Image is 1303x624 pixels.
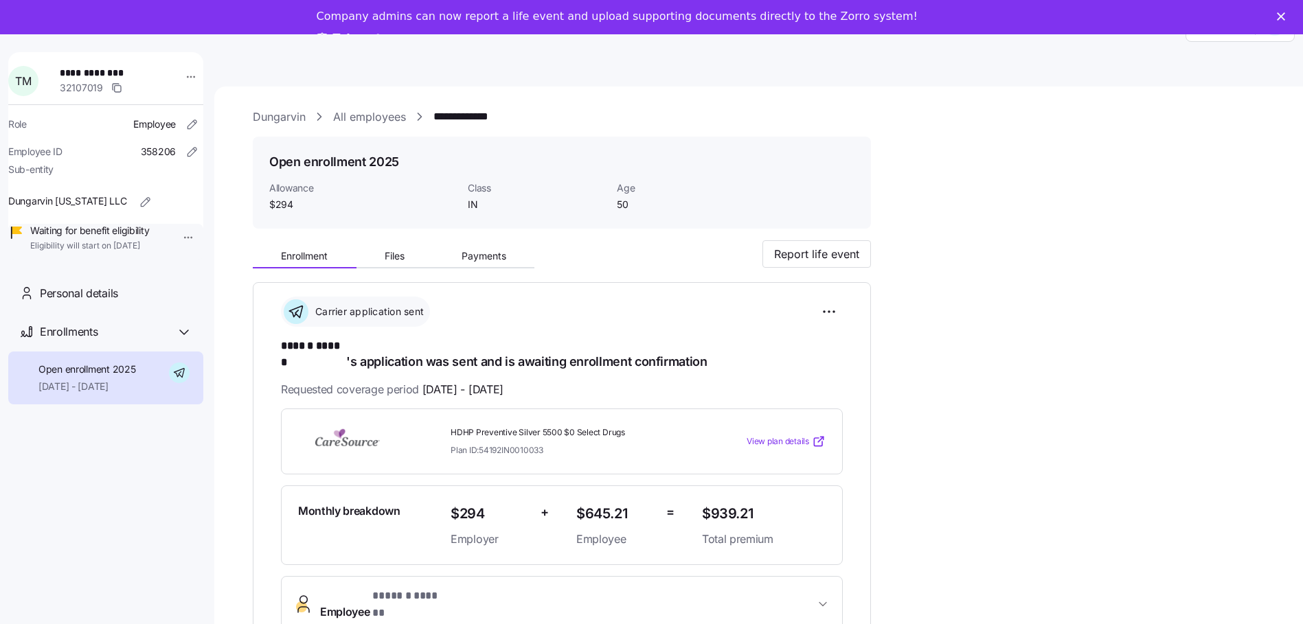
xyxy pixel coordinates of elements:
[451,531,530,548] span: Employer
[317,10,918,23] div: Company admins can now report a life event and upload supporting documents directly to the Zorro ...
[462,251,506,261] span: Payments
[422,381,503,398] span: [DATE] - [DATE]
[40,323,98,340] span: Enrollments
[60,81,103,95] span: 32107019
[747,435,809,448] span: View plan details
[8,145,63,159] span: Employee ID
[317,32,403,47] a: Take a tour
[298,502,400,520] span: Monthly breakdown
[666,502,675,522] span: =
[8,194,126,208] span: Dungarvin [US_STATE] LLC
[617,181,755,195] span: Age
[468,198,606,211] span: IN
[30,240,149,252] span: Eligibility will start on [DATE]
[269,181,457,195] span: Allowance
[281,381,503,398] span: Requested coverage period
[141,145,176,159] span: 358206
[747,435,826,448] a: View plan details
[40,285,118,302] span: Personal details
[333,108,406,126] a: All employees
[451,502,530,525] span: $294
[30,224,149,238] span: Waiting for benefit eligibility
[762,240,871,268] button: Report life event
[38,380,135,393] span: [DATE] - [DATE]
[15,76,31,86] span: T M
[576,531,655,548] span: Employee
[8,163,54,176] span: Sub-entity
[541,502,549,522] span: +
[253,108,306,126] a: Dungarvin
[702,502,826,525] span: $939.21
[269,198,457,211] span: $294
[281,338,843,370] h1: 's application was sent and is awaiting enrollment confirmation
[1277,12,1291,21] div: Close
[311,305,424,319] span: Carrier application sent
[451,427,691,439] span: HDHP Preventive Silver 5500 $0 Select Drugs
[774,246,859,262] span: Report life event
[576,502,655,525] span: $645.21
[468,181,606,195] span: Class
[269,153,399,170] h1: Open enrollment 2025
[320,588,444,621] span: Employee
[385,251,405,261] span: Files
[281,251,328,261] span: Enrollment
[8,117,27,131] span: Role
[617,198,755,211] span: 50
[298,426,397,457] img: CareSource
[133,117,176,131] span: Employee
[702,531,826,548] span: Total premium
[451,444,543,456] span: Plan ID: 54192IN0010033
[38,362,135,376] span: Open enrollment 2025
